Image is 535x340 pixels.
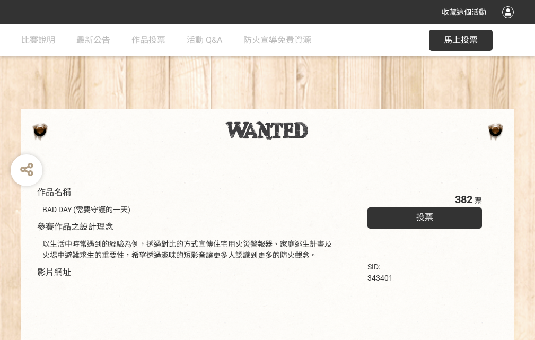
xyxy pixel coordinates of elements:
a: 最新公告 [76,24,110,56]
a: 作品投票 [131,24,165,56]
iframe: Facebook Share [396,261,449,272]
span: 馬上投票 [444,35,478,45]
span: 最新公告 [76,35,110,45]
span: 投票 [416,212,433,222]
span: SID: 343401 [367,263,393,282]
div: BAD DAY (需要守護的一天) [42,204,336,215]
span: 票 [475,196,482,205]
div: 以生活中時常遇到的經驗為例，透過對比的方式宣傳住宅用火災警報器、家庭逃生計畫及火場中避難求生的重要性，希望透過趣味的短影音讓更多人認識到更多的防火觀念。 [42,239,336,261]
span: 382 [455,193,472,206]
button: 馬上投票 [429,30,493,51]
span: 活動 Q&A [187,35,222,45]
a: 防火宣導免費資源 [243,24,311,56]
span: 作品名稱 [37,187,71,197]
a: 活動 Q&A [187,24,222,56]
span: 作品投票 [131,35,165,45]
span: 比賽說明 [21,35,55,45]
span: 收藏這個活動 [442,8,486,16]
span: 防火宣導免費資源 [243,35,311,45]
a: 比賽說明 [21,24,55,56]
span: 參賽作品之設計理念 [37,222,113,232]
span: 影片網址 [37,267,71,277]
